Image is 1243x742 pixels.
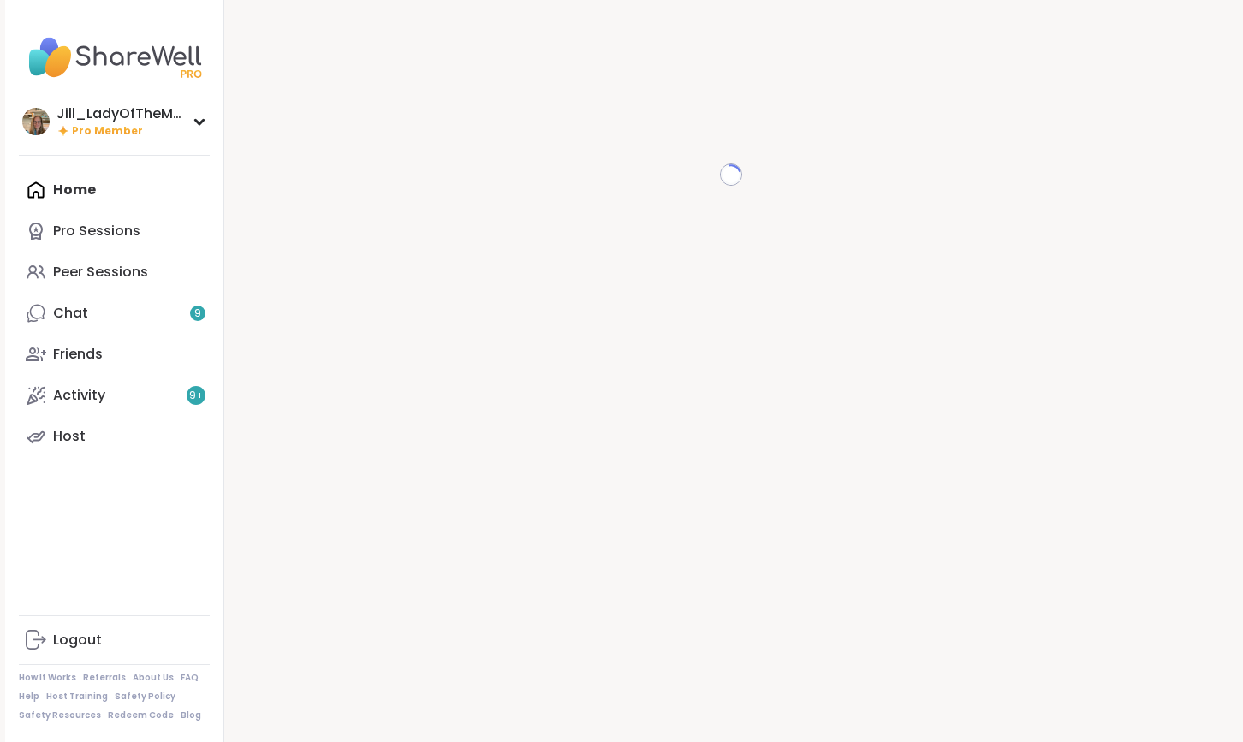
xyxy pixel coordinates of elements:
[19,691,39,703] a: Help
[108,709,174,721] a: Redeem Code
[46,691,108,703] a: Host Training
[19,211,210,252] a: Pro Sessions
[53,304,88,323] div: Chat
[53,345,103,364] div: Friends
[53,631,102,650] div: Logout
[53,427,86,446] div: Host
[181,709,201,721] a: Blog
[194,306,201,321] span: 9
[19,293,210,334] a: Chat9
[19,334,210,375] a: Friends
[19,416,210,457] a: Host
[83,672,126,684] a: Referrals
[133,672,174,684] a: About Us
[19,27,210,87] img: ShareWell Nav Logo
[53,386,105,405] div: Activity
[56,104,185,123] div: Jill_LadyOfTheMountain
[53,263,148,282] div: Peer Sessions
[53,222,140,240] div: Pro Sessions
[19,620,210,661] a: Logout
[72,124,143,139] span: Pro Member
[189,389,204,403] span: 9 +
[19,709,101,721] a: Safety Resources
[115,691,175,703] a: Safety Policy
[19,252,210,293] a: Peer Sessions
[19,375,210,416] a: Activity9+
[181,672,199,684] a: FAQ
[19,672,76,684] a: How It Works
[22,108,50,135] img: Jill_LadyOfTheMountain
